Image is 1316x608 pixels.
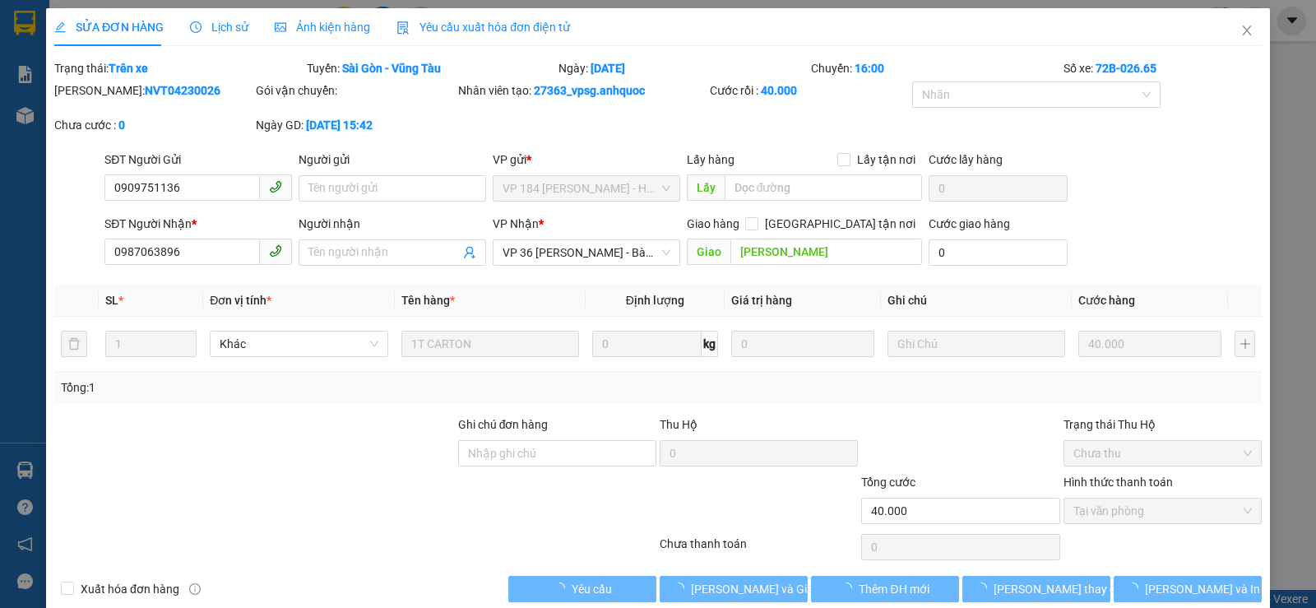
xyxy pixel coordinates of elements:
div: SĐT Người Nhận [104,215,292,233]
div: Chưa cước : [54,116,253,134]
input: 0 [1078,331,1221,357]
div: Số xe: [1062,59,1263,77]
span: Định lượng [626,294,684,307]
input: VD: Bàn, Ghế [401,331,579,357]
div: Cước rồi : [710,81,908,100]
input: Ghi Chú [887,331,1065,357]
div: Ngày GD: [256,116,454,134]
input: Cước lấy hàng [929,175,1068,202]
input: 0 [731,331,874,357]
span: loading [554,582,572,594]
div: Người nhận [299,215,486,233]
span: [GEOGRAPHIC_DATA] tận nơi [758,215,922,233]
div: Chưa thanh toán [658,535,860,564]
button: [PERSON_NAME] và In [1114,576,1262,602]
button: Thêm ĐH mới [811,576,959,602]
input: Dọc đường [725,174,923,201]
button: delete [61,331,87,357]
div: Gói vận chuyển: [256,81,454,100]
div: Tuyến: [305,59,558,77]
div: Ngày: [557,59,809,77]
span: Yêu cầu xuất hóa đơn điện tử [396,21,570,34]
span: Chưa thu [1073,441,1252,466]
span: VP 184 Nguyễn Văn Trỗi - HCM [503,176,670,201]
b: 0 [118,118,125,132]
b: 27363_vpsg.anhquoc [534,84,645,97]
span: kg [702,331,718,357]
span: VP 36 Lê Thành Duy - Bà Rịa [503,240,670,265]
b: Trên xe [109,62,148,75]
div: SĐT Người Gửi [104,151,292,169]
label: Hình thức thanh toán [1063,476,1173,489]
div: Tổng: 1 [61,378,509,397]
span: Khác [220,332,378,356]
input: Cước giao hàng [929,239,1068,266]
label: Cước lấy hàng [929,153,1003,166]
span: [PERSON_NAME] và Giao hàng [691,580,849,598]
b: 72B-026.65 [1096,62,1156,75]
span: phone [269,244,282,258]
span: Xuất hóa đơn hàng [74,580,186,598]
span: Lấy hàng [687,153,734,166]
img: icon [396,21,410,35]
b: Sài Gòn - Vũng Tàu [342,62,441,75]
span: Thu Hộ [660,418,697,431]
span: Ảnh kiện hàng [275,21,370,34]
span: loading [841,582,859,594]
button: [PERSON_NAME] thay đổi [962,576,1110,602]
button: plus [1235,331,1255,357]
span: VP Nhận [493,217,539,230]
span: user-add [463,246,476,259]
th: Ghi chú [881,285,1072,317]
button: Close [1224,8,1270,54]
span: loading [673,582,691,594]
b: NVT04230026 [145,84,220,97]
span: close [1240,24,1253,37]
b: 40.000 [761,84,797,97]
span: Giao [687,239,730,265]
span: Lấy tận nơi [850,151,922,169]
span: Cước hàng [1078,294,1135,307]
span: Thêm ĐH mới [859,580,929,598]
span: loading [975,582,994,594]
span: SỬA ĐƠN HÀNG [54,21,164,34]
span: Giao hàng [687,217,739,230]
span: phone [269,180,282,193]
input: Dọc đường [730,239,923,265]
span: Tên hàng [401,294,455,307]
div: Chuyến: [809,59,1062,77]
span: clock-circle [190,21,202,33]
span: Tổng cước [861,476,915,489]
label: Ghi chú đơn hàng [458,418,549,431]
span: SL [105,294,118,307]
b: [DATE] [591,62,625,75]
span: loading [1127,582,1145,594]
span: Tại văn phòng [1073,499,1252,523]
span: picture [275,21,286,33]
div: Người gửi [299,151,486,169]
span: Đơn vị tính [210,294,271,307]
button: [PERSON_NAME] và Giao hàng [660,576,808,602]
span: Lịch sử [190,21,248,34]
div: [PERSON_NAME]: [54,81,253,100]
span: Yêu cầu [572,580,612,598]
div: Trạng thái: [53,59,305,77]
div: Nhân viên tạo: [458,81,707,100]
div: Trạng thái Thu Hộ [1063,415,1262,434]
button: Yêu cầu [508,576,656,602]
input: Ghi chú đơn hàng [458,440,656,466]
span: info-circle [189,583,201,595]
b: 16:00 [855,62,884,75]
span: Lấy [687,174,725,201]
label: Cước giao hàng [929,217,1010,230]
span: Giá trị hàng [731,294,792,307]
b: [DATE] 15:42 [306,118,373,132]
div: VP gửi [493,151,680,169]
span: [PERSON_NAME] và In [1145,580,1260,598]
span: [PERSON_NAME] thay đổi [994,580,1125,598]
span: edit [54,21,66,33]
